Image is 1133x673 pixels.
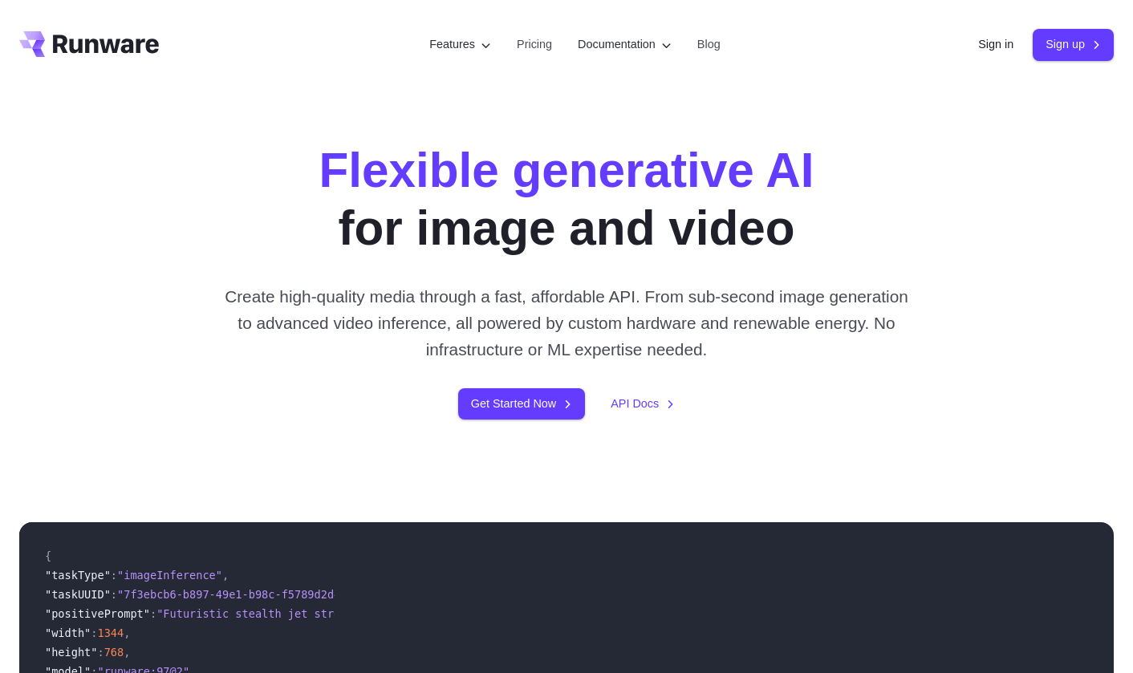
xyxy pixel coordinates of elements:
span: { [45,549,51,562]
a: Go to / [19,31,159,57]
span: , [124,626,130,639]
span: "Futuristic stealth jet streaking through a neon-lit cityscape with glowing purple exhaust" [156,607,754,620]
span: "7f3ebcb6-b897-49e1-b98c-f5789d2d40d7" [117,588,367,601]
span: : [97,646,104,659]
a: Get Started Now [458,388,585,420]
span: , [124,646,130,659]
a: Sign up [1033,29,1114,60]
span: : [111,569,117,582]
span: , [222,569,229,582]
h1: for image and video [319,141,814,257]
p: Create high-quality media through a fast, affordable API. From sub-second image generation to adv... [217,283,917,363]
span: "imageInference" [117,569,222,582]
span: : [91,626,97,639]
a: Sign in [978,35,1013,54]
span: "width" [45,626,91,639]
span: 768 [104,646,124,659]
span: "positivePrompt" [45,607,150,620]
span: 1344 [97,626,124,639]
strong: Flexible generative AI [319,143,814,197]
span: "taskUUID" [45,588,111,601]
a: Pricing [517,35,552,54]
a: Blog [697,35,721,54]
span: "height" [45,646,97,659]
label: Documentation [578,35,672,54]
span: "taskType" [45,569,111,582]
a: API Docs [611,395,675,413]
span: : [111,588,117,601]
span: : [150,607,156,620]
label: Features [429,35,491,54]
